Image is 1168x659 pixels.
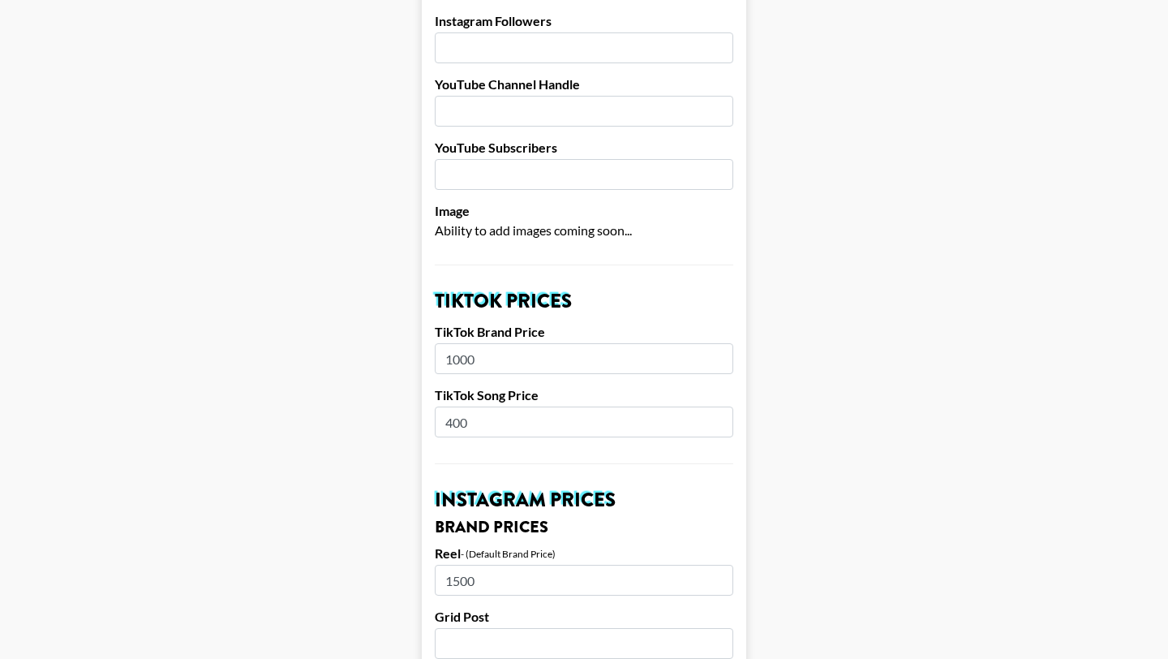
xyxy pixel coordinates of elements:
label: Reel [435,545,461,562]
label: TikTok Brand Price [435,324,733,340]
label: YouTube Subscribers [435,140,733,156]
h3: Brand Prices [435,519,733,536]
span: Ability to add images coming soon... [435,222,632,238]
div: - (Default Brand Price) [461,548,556,560]
h2: TikTok Prices [435,291,733,311]
label: YouTube Channel Handle [435,76,733,93]
label: Image [435,203,733,219]
label: Grid Post [435,609,733,625]
h2: Instagram Prices [435,490,733,510]
label: TikTok Song Price [435,387,733,403]
label: Instagram Followers [435,13,733,29]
